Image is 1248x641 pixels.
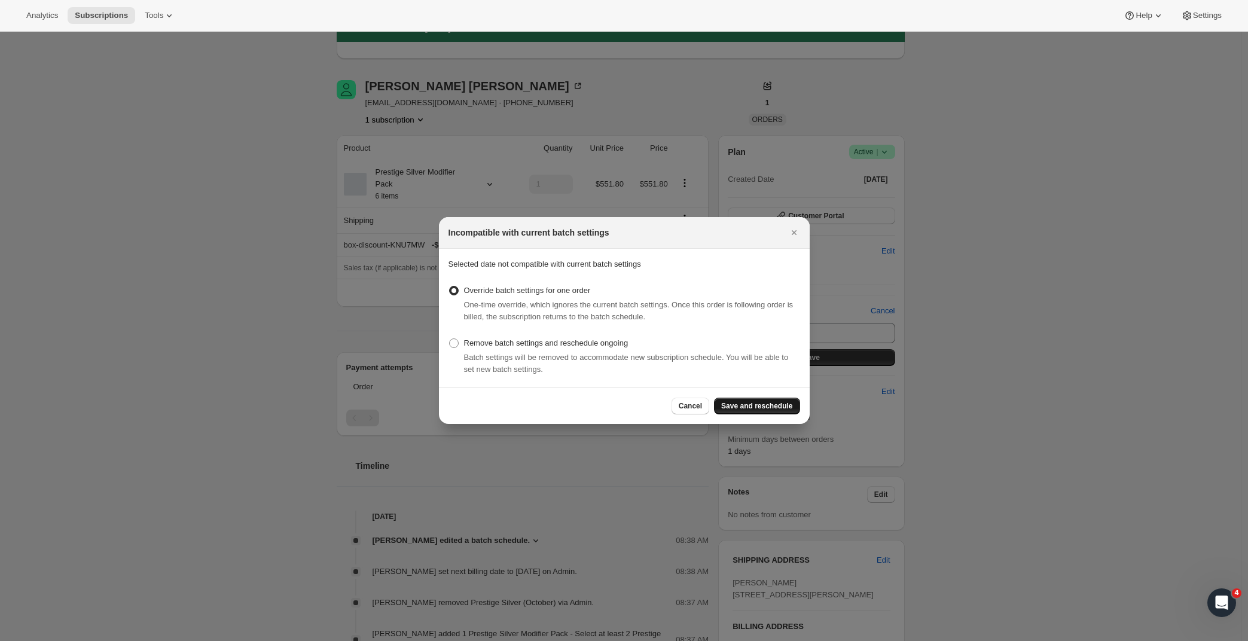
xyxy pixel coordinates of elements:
span: Subscriptions [75,11,128,20]
span: Analytics [26,11,58,20]
h2: Incompatible with current batch settings [448,227,609,239]
button: Save and reschedule [714,398,800,414]
span: One-time override, which ignores the current batch settings. Once this order is following order i... [464,300,794,321]
span: Selected date not compatible with current batch settings [448,260,641,268]
button: Tools [138,7,182,24]
span: Override batch settings for one order [464,286,591,295]
span: Help [1136,11,1152,20]
span: 4 [1232,588,1241,598]
button: Cancel [672,398,709,414]
button: Analytics [19,7,65,24]
span: Remove batch settings and reschedule ongoing [464,338,628,347]
button: Subscriptions [68,7,135,24]
span: Batch settings will be removed to accommodate new subscription schedule. You will be able to set ... [464,353,789,374]
span: Cancel [679,401,702,411]
button: Settings [1174,7,1229,24]
button: Help [1116,7,1171,24]
span: Tools [145,11,163,20]
button: Close [786,224,802,241]
span: Settings [1193,11,1222,20]
span: Save and reschedule [721,401,792,411]
iframe: Intercom live chat [1207,588,1236,617]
